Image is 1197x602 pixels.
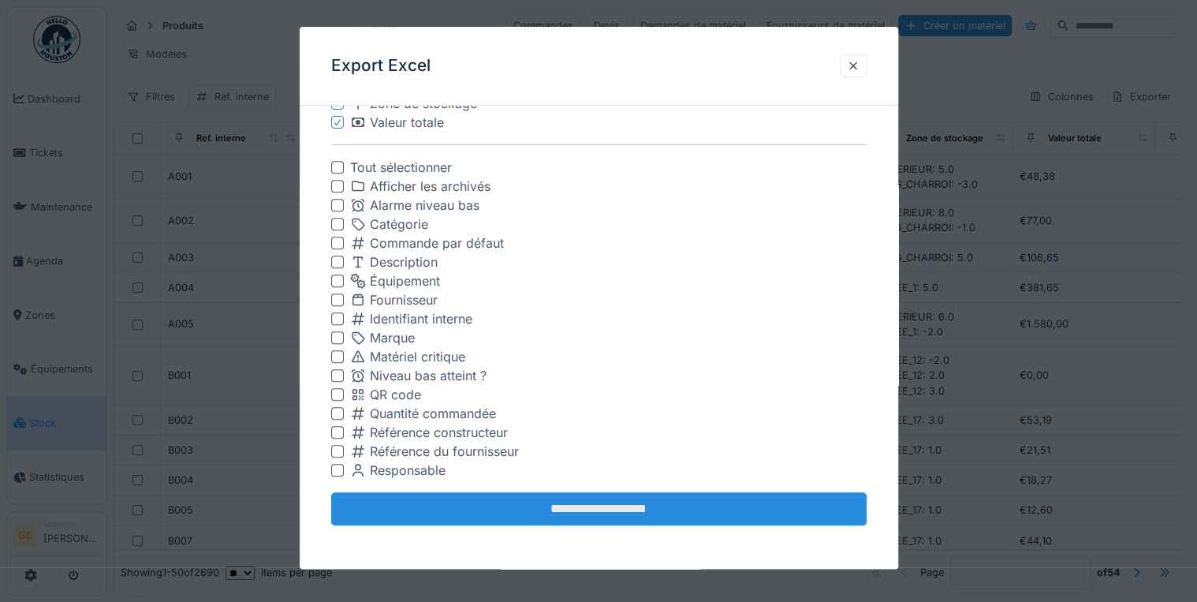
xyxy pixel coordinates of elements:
[350,196,479,215] div: Alarme niveau bas
[350,291,438,310] div: Fournisseur
[331,56,431,76] h3: Export Excel
[350,405,496,424] div: Quantité commandée
[350,329,415,348] div: Marque
[350,367,487,386] div: Niveau bas atteint ?
[350,424,508,443] div: Référence constructeur
[350,178,490,196] div: Afficher les archivés
[350,215,428,234] div: Catégorie
[350,272,440,291] div: Équipement
[350,234,504,253] div: Commande par défaut
[350,348,465,367] div: Matériel critique
[350,443,519,462] div: Référence du fournisseur
[350,386,421,405] div: QR code
[350,159,452,178] div: Tout sélectionner
[350,310,472,329] div: Identifiant interne
[350,462,446,480] div: Responsable
[350,253,438,272] div: Description
[350,114,444,133] div: Valeur totale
